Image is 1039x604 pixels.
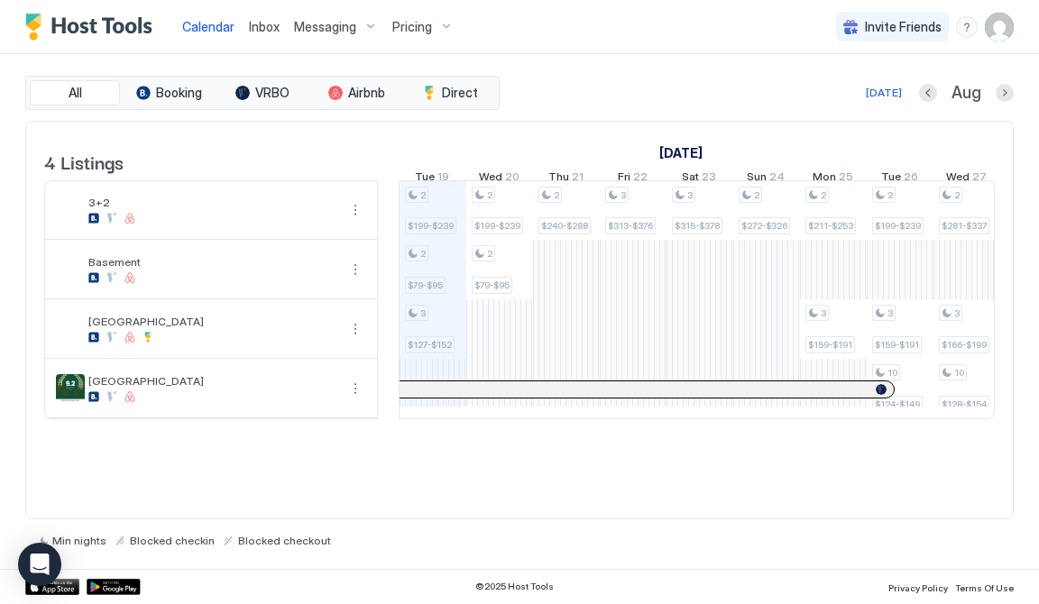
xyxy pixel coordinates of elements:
a: August 24, 2025 [742,166,789,192]
span: 21 [572,169,584,188]
span: Wed [946,169,970,188]
button: Previous month [919,84,937,102]
span: [GEOGRAPHIC_DATA] [88,315,337,328]
span: 2 [887,189,893,201]
div: listing image [56,315,85,343]
div: menu [345,318,366,340]
span: 26 [904,169,918,188]
a: App Store [25,579,79,595]
button: All [30,80,120,105]
a: Calendar [182,17,234,36]
span: Inbox [249,19,280,34]
span: $159-$191 [808,339,852,351]
span: $211-$253 [808,220,853,232]
span: Basement [88,255,337,269]
button: More options [345,378,366,399]
span: $124-$149 [875,398,920,410]
span: 2 [754,189,759,201]
span: © 2025 Host Tools [475,581,554,592]
span: Sat [682,169,699,188]
span: 19 [437,169,449,188]
div: User profile [985,13,1014,41]
div: menu [956,16,978,38]
span: 3 [687,189,693,201]
span: Tue [415,169,435,188]
span: Tue [881,169,901,188]
span: VRBO [255,85,290,101]
a: August 22, 2025 [613,166,652,192]
a: August 27, 2025 [942,166,991,192]
span: Pricing [392,19,432,35]
div: listing image [56,196,85,224]
button: VRBO [217,80,308,105]
div: listing image [56,374,85,403]
div: menu [345,259,366,280]
span: Terms Of Use [955,582,1014,593]
a: August 19, 2025 [410,166,454,192]
button: [DATE] [863,82,905,104]
span: Mon [813,169,836,188]
span: Wed [479,169,502,188]
button: More options [345,318,366,340]
a: Host Tools Logo [25,14,161,41]
span: 2 [487,248,492,260]
span: Privacy Policy [888,582,948,593]
span: 2 [420,248,426,260]
button: Booking [124,80,214,105]
div: [DATE] [866,85,902,101]
span: 3 [621,189,626,201]
span: $315-$378 [675,220,720,232]
span: 3 [887,307,893,319]
button: Airbnb [311,80,401,105]
span: Invite Friends [865,19,942,35]
span: Blocked checkin [130,534,215,547]
span: 3 [954,307,960,319]
span: All [69,85,82,101]
span: [GEOGRAPHIC_DATA] [88,374,337,388]
div: tab-group [25,76,500,110]
span: 2 [554,189,559,201]
span: Blocked checkout [238,534,331,547]
span: Fri [618,169,630,188]
span: Messaging [294,19,356,35]
span: 23 [702,169,716,188]
span: $281-$337 [942,220,987,232]
span: Booking [156,85,202,101]
span: $159-$191 [875,339,919,351]
div: menu [345,199,366,221]
a: August 26, 2025 [877,166,923,192]
a: Terms Of Use [955,577,1014,596]
button: Direct [405,80,495,105]
span: Min nights [52,534,106,547]
span: 2 [487,189,492,201]
span: $199-$239 [875,220,921,232]
div: listing image [56,255,85,284]
a: August 21, 2025 [544,166,588,192]
a: Inbox [249,17,280,36]
span: $128-$154 [942,398,987,410]
span: $127-$152 [408,339,452,351]
span: Sun [747,169,767,188]
span: 20 [505,169,519,188]
span: $79-$95 [408,279,443,291]
span: 27 [972,169,987,188]
span: $79-$95 [474,279,510,291]
span: 3 [420,307,426,319]
span: 4 Listings [44,148,124,175]
a: Google Play Store [87,579,141,595]
span: 22 [633,169,648,188]
span: 3+2 [88,196,337,209]
span: 25 [839,169,853,188]
div: Open Intercom Messenger [18,543,61,586]
span: Thu [548,169,569,188]
button: More options [345,259,366,280]
span: $199-$239 [474,220,520,232]
span: 2 [954,189,960,201]
span: 10 [887,367,897,379]
button: More options [345,199,366,221]
a: August 23, 2025 [677,166,721,192]
span: Airbnb [348,85,385,101]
